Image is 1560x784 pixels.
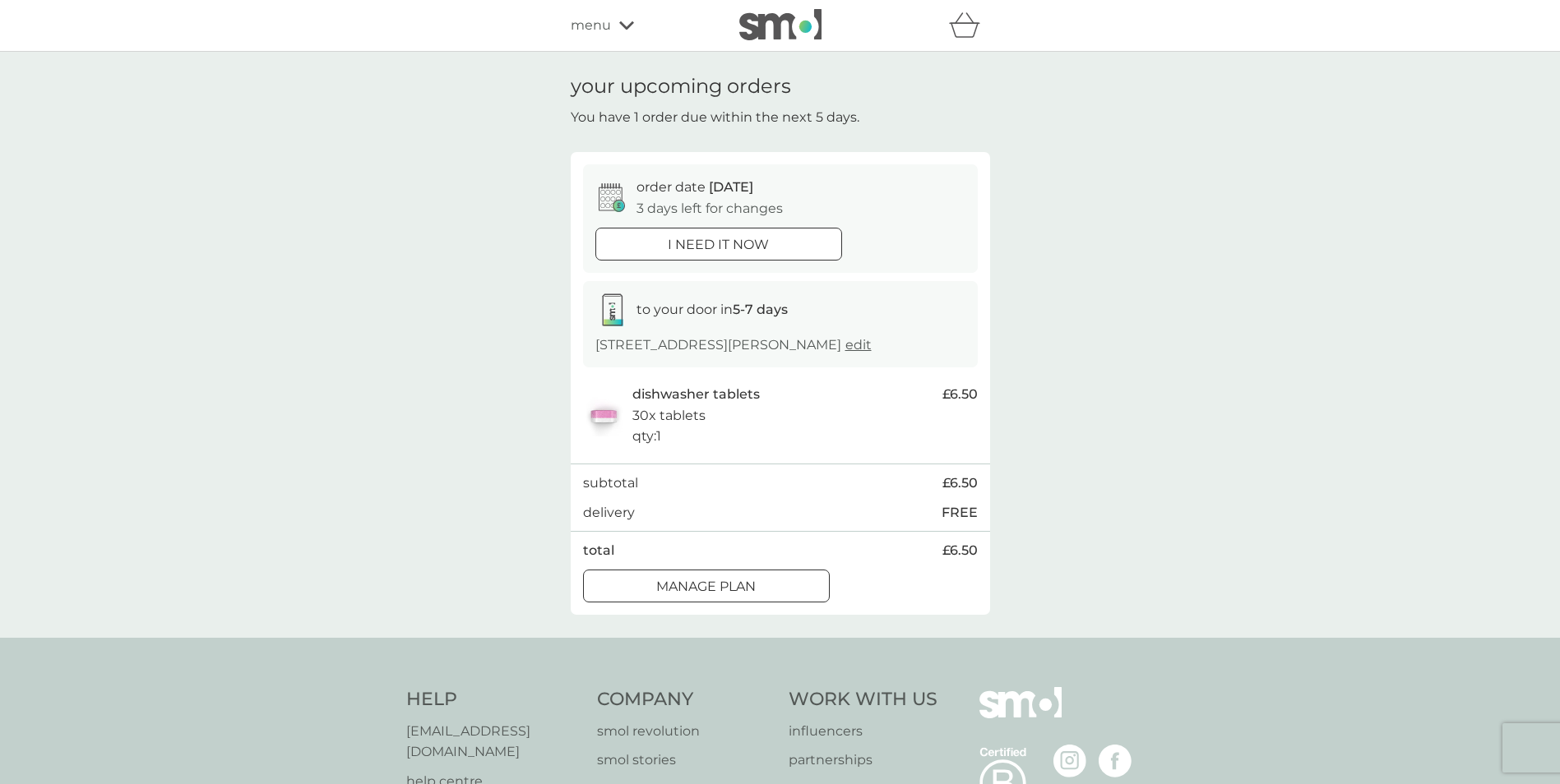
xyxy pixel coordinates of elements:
[845,337,872,353] a: edit
[789,749,937,771] a: partnerships
[949,9,990,42] div: basket
[942,540,978,561] span: £6.50
[583,540,614,561] p: total
[739,9,822,40] img: smol
[597,687,772,713] h4: Company
[942,473,978,494] span: £6.50
[595,228,842,261] button: i need it now
[595,334,872,356] p: [STREET_ADDRESS][PERSON_NAME]
[789,721,937,742] a: influencers
[1099,745,1132,777] img: visit the smol Facebook page
[632,405,706,427] p: 30x tablets
[733,302,788,317] strong: 5-7 days
[636,198,783,219] p: 3 days left for changes
[583,473,638,494] p: subtotal
[406,721,581,763] a: [EMAIL_ADDRESS][DOMAIN_NAME]
[571,75,791,99] h1: your upcoming orders
[597,721,772,742] a: smol revolution
[406,687,581,713] h4: Help
[979,687,1062,743] img: smol
[636,302,788,317] span: to your door in
[709,179,753,195] span: [DATE]
[597,749,772,771] a: smol stories
[632,426,661,447] p: qty : 1
[1053,745,1086,777] img: visit the smol Instagram page
[583,502,635,523] p: delivery
[571,15,611,36] span: menu
[789,687,937,713] h4: Work With Us
[636,177,753,198] p: order date
[583,570,830,602] button: Manage plan
[656,576,756,597] p: Manage plan
[632,384,760,405] p: dishwasher tablets
[942,384,978,405] span: £6.50
[942,502,978,523] p: FREE
[571,107,859,128] p: You have 1 order due within the next 5 days.
[668,234,769,256] p: i need it now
